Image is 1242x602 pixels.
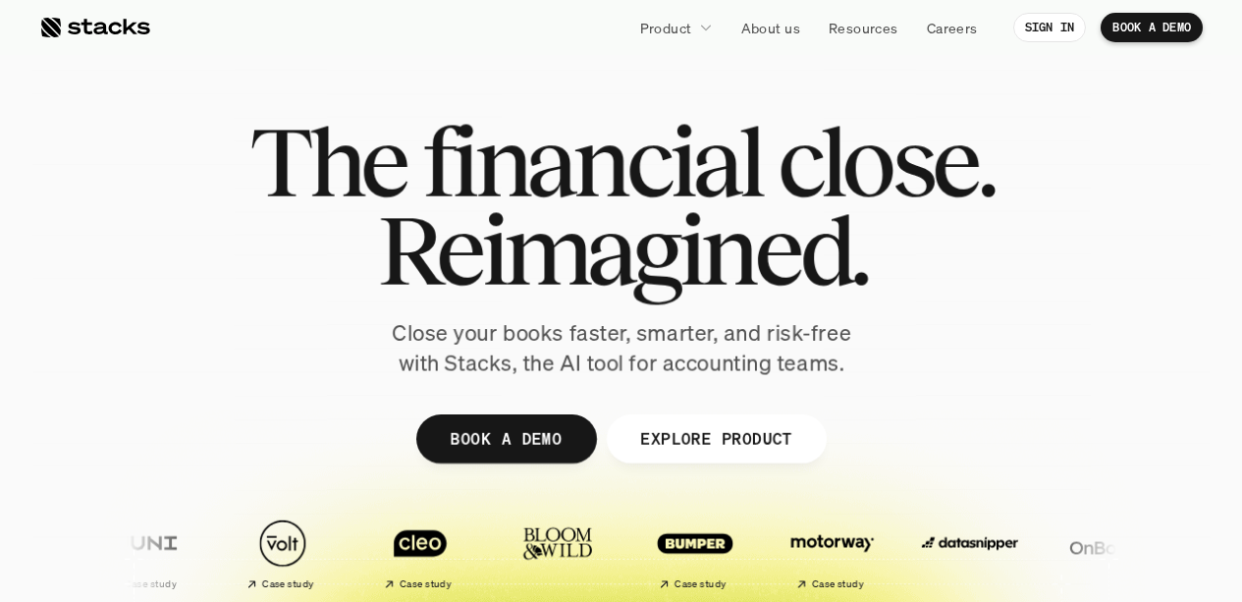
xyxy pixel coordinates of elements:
span: Reimagined. [376,206,866,295]
p: EXPLORE PRODUCT [640,424,792,453]
a: Case study [631,509,759,598]
p: Product [640,18,692,38]
p: BOOK A DEMO [1112,21,1191,34]
h2: Case study [399,578,451,590]
a: Careers [915,10,990,45]
p: SIGN IN [1025,21,1075,34]
a: SIGN IN [1013,13,1087,42]
span: financial [422,118,761,206]
span: close. [778,118,994,206]
h2: Case study [261,578,313,590]
a: BOOK A DEMO [415,414,596,464]
p: Close your books faster, smarter, and risk-free with Stacks, the AI tool for accounting teams. [376,318,867,379]
a: EXPLORE PRODUCT [606,414,827,464]
a: Case study [81,509,209,598]
a: Resources [817,10,910,45]
h2: Case study [124,578,176,590]
p: Careers [927,18,978,38]
a: About us [729,10,812,45]
a: Case study [356,509,484,598]
h2: Case study [674,578,726,590]
span: The [249,118,405,206]
p: BOOK A DEMO [450,424,562,453]
a: Case study [219,509,347,598]
p: Resources [829,18,898,38]
p: About us [741,18,800,38]
a: BOOK A DEMO [1101,13,1203,42]
h2: Case study [811,578,863,590]
a: Case study [769,509,896,598]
